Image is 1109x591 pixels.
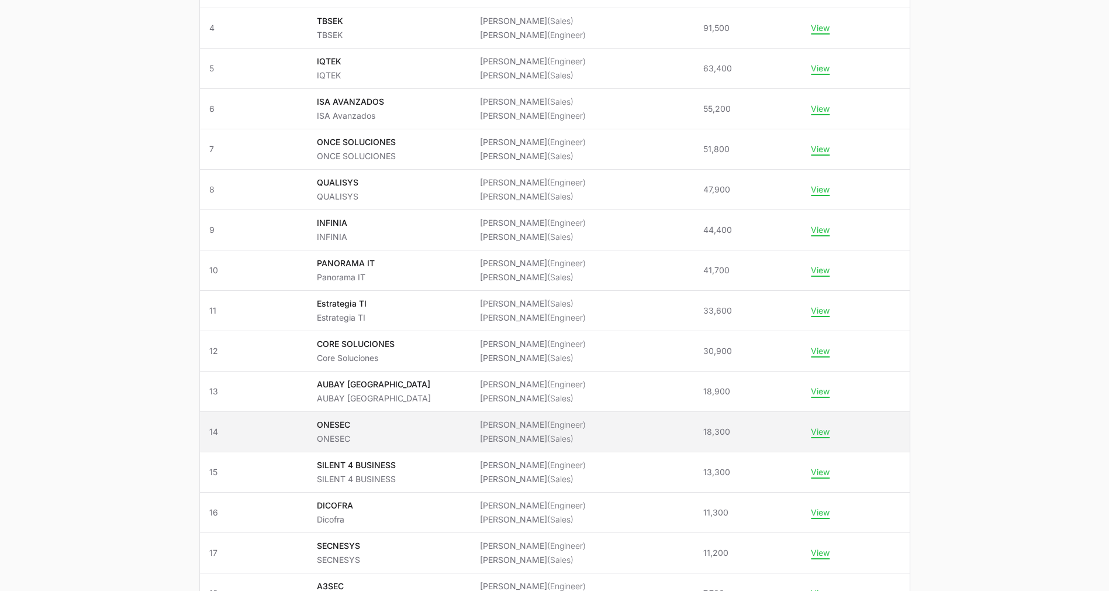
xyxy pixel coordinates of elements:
span: (Sales) [547,514,573,524]
li: [PERSON_NAME] [480,338,586,350]
li: [PERSON_NAME] [480,231,586,243]
li: [PERSON_NAME] [480,352,586,364]
p: SECNESYS [317,540,360,552]
span: (Sales) [547,16,573,26]
p: ONCE SOLUCIONES [317,150,396,162]
li: [PERSON_NAME] [480,433,586,445]
button: View [811,507,830,518]
p: PANORAMA IT [317,257,375,269]
span: 16 [209,507,298,518]
li: [PERSON_NAME] [480,419,586,431]
span: (Engineer) [547,312,586,322]
li: [PERSON_NAME] [480,298,586,310]
span: (Engineer) [547,111,586,121]
p: QUALISYS [317,191,358,202]
li: [PERSON_NAME] [480,110,586,122]
p: AUBAY [GEOGRAPHIC_DATA] [317,393,431,404]
span: 55,200 [703,103,731,115]
span: 4 [209,22,298,34]
p: TBSEK [317,29,343,41]
span: (Sales) [547,97,573,106]
span: (Engineer) [547,56,586,66]
li: [PERSON_NAME] [480,272,586,283]
span: (Engineer) [547,177,586,187]
span: (Engineer) [547,500,586,510]
span: (Engineer) [547,581,586,591]
button: View [811,548,830,558]
li: [PERSON_NAME] [480,70,586,81]
span: (Engineer) [547,541,586,551]
button: View [811,23,830,33]
p: SILENT 4 BUSINESS [317,459,396,471]
p: CORE SOLUCIONES [317,338,395,350]
span: 6 [209,103,298,115]
li: [PERSON_NAME] [480,136,586,148]
p: ONESEC [317,433,350,445]
p: Dicofra [317,514,353,525]
button: View [811,346,830,356]
p: INFINIA [317,231,347,243]
span: 41,700 [703,264,730,276]
p: Estrategia TI [317,312,367,324]
span: 17 [209,547,298,559]
p: IQTEK [317,70,341,81]
li: [PERSON_NAME] [480,29,586,41]
p: Estrategia TI [317,298,367,310]
span: (Engineer) [547,137,586,147]
p: SILENT 4 BUSINESS [317,473,396,485]
span: 11,200 [703,547,728,559]
span: 47,900 [703,184,730,195]
span: (Sales) [547,232,573,242]
span: (Sales) [547,474,573,484]
li: [PERSON_NAME] [480,56,586,67]
li: [PERSON_NAME] [480,177,586,188]
span: 5 [209,63,298,74]
p: IQTEK [317,56,341,67]
span: (Engineer) [547,420,586,429]
span: (Sales) [547,393,573,403]
button: View [811,104,830,114]
button: View [811,265,830,276]
li: [PERSON_NAME] [480,96,586,108]
span: 33,600 [703,305,732,317]
span: (Engineer) [547,460,586,470]
p: AUBAY [GEOGRAPHIC_DATA] [317,379,431,390]
span: (Engineer) [547,30,586,40]
span: 14 [209,426,298,438]
p: ONESEC [317,419,350,431]
li: [PERSON_NAME] [480,473,586,485]
p: QUALISYS [317,177,358,188]
button: View [811,386,830,397]
li: [PERSON_NAME] [480,150,586,162]
span: 30,900 [703,345,732,357]
button: View [811,305,830,316]
span: (Engineer) [547,258,586,268]
span: 91,500 [703,22,730,34]
li: [PERSON_NAME] [480,379,586,390]
span: 18,900 [703,386,730,397]
p: DICOFRA [317,500,353,511]
span: (Sales) [547,555,573,565]
span: (Sales) [547,70,573,80]
li: [PERSON_NAME] [480,312,586,324]
li: [PERSON_NAME] [480,554,586,566]
span: 10 [209,264,298,276]
span: (Sales) [547,191,573,201]
span: 63,400 [703,63,732,74]
span: 15 [209,466,298,478]
span: 13,300 [703,466,730,478]
span: 44,400 [703,224,732,236]
button: View [811,144,830,154]
li: [PERSON_NAME] [480,393,586,404]
li: [PERSON_NAME] [480,217,586,229]
button: View [811,184,830,195]
button: View [811,467,830,477]
li: [PERSON_NAME] [480,191,586,202]
span: (Sales) [547,353,573,363]
span: (Sales) [547,298,573,308]
p: Panorama IT [317,272,375,283]
button: View [811,427,830,437]
span: (Engineer) [547,339,586,349]
li: [PERSON_NAME] [480,459,586,471]
p: TBSEK [317,15,343,27]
